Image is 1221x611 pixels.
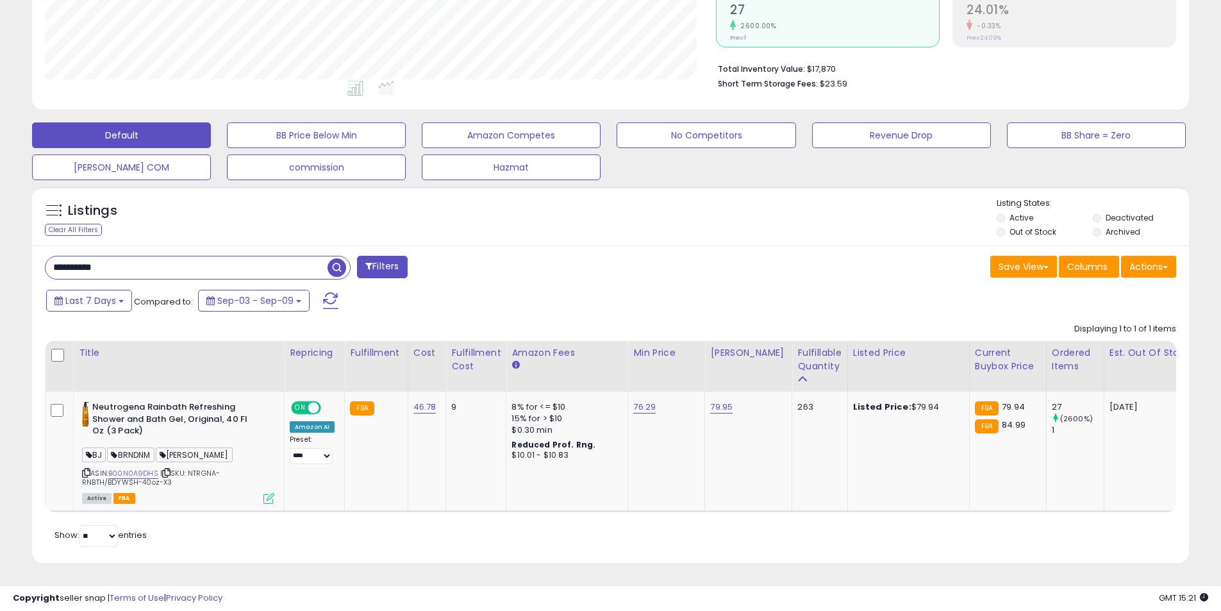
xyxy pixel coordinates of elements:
[511,401,618,413] div: 8% for <= $10
[227,122,406,148] button: BB Price Below Min
[511,424,618,436] div: $0.30 min
[511,450,618,461] div: $10.01 - $10.83
[13,592,60,604] strong: Copyright
[1052,424,1104,436] div: 1
[350,401,374,415] small: FBA
[350,346,402,360] div: Fulfillment
[975,346,1041,373] div: Current Buybox Price
[134,296,193,308] span: Compared to:
[422,155,601,180] button: Hazmat
[1007,122,1186,148] button: BB Share = Zero
[1052,346,1099,373] div: Ordered Items
[975,401,999,415] small: FBA
[92,401,248,440] b: Neutrogena Rainbath Refreshing Shower and Bath Gel, Original, 40 Fl Oz (3 Pack)
[54,529,147,541] span: Show: entries
[82,448,106,462] span: BJ
[422,122,601,148] button: Amazon Competes
[110,592,164,604] a: Terms of Use
[1002,401,1025,413] span: 79.94
[1052,401,1104,413] div: 27
[1106,212,1154,223] label: Deactivated
[730,34,746,42] small: Prev: 1
[82,401,89,427] img: 31tSDwGW9FL._SL40_.jpg
[990,256,1057,278] button: Save View
[290,435,335,464] div: Preset:
[156,448,233,462] span: [PERSON_NAME]
[413,401,436,414] a: 46.78
[68,202,117,220] h5: Listings
[967,34,1001,42] small: Prev: 24.09%
[853,346,964,360] div: Listed Price
[65,294,116,307] span: Last 7 Days
[46,290,132,312] button: Last 7 Days
[511,346,622,360] div: Amazon Fees
[967,3,1175,20] h2: 24.01%
[32,155,211,180] button: [PERSON_NAME] COM
[108,468,158,479] a: B00N0A9DHS
[710,401,733,414] a: 79.95
[1106,226,1140,237] label: Archived
[1074,323,1176,335] div: Displaying 1 to 1 of 1 items
[1060,414,1093,424] small: (2600%)
[1067,260,1108,273] span: Columns
[797,401,837,413] div: 263
[413,346,441,360] div: Cost
[511,413,618,424] div: 15% for > $10
[166,592,222,604] a: Privacy Policy
[975,419,999,433] small: FBA
[1009,226,1056,237] label: Out of Stock
[357,256,407,278] button: Filters
[820,78,847,90] span: $23.59
[853,401,911,413] b: Listed Price:
[1059,256,1119,278] button: Columns
[718,78,818,89] b: Short Term Storage Fees:
[718,63,805,74] b: Total Inventory Value:
[972,21,1001,31] small: -0.33%
[451,346,501,373] div: Fulfillment Cost
[736,21,776,31] small: 2600.00%
[718,60,1167,76] li: $17,870
[13,592,222,605] div: seller snap | |
[1002,419,1026,431] span: 84.99
[710,346,786,360] div: [PERSON_NAME]
[853,401,959,413] div: $79.94
[997,197,1189,210] p: Listing States:
[113,493,135,504] span: FBA
[82,468,220,487] span: | SKU: NTRGNA-RNBTH/BDYWSH-40oz-X3
[227,155,406,180] button: commission
[1009,212,1033,223] label: Active
[290,346,339,360] div: Repricing
[511,360,519,371] small: Amazon Fees.
[45,224,102,236] div: Clear All Filters
[1159,592,1208,604] span: 2025-09-17 15:21 GMT
[217,294,294,307] span: Sep-03 - Sep-09
[511,439,595,450] b: Reduced Prof. Rng.
[290,421,335,433] div: Amazon AI
[82,493,112,504] span: All listings currently available for purchase on Amazon
[79,346,279,360] div: Title
[617,122,795,148] button: No Competitors
[319,403,340,414] span: OFF
[633,346,699,360] div: Min Price
[1121,256,1176,278] button: Actions
[32,122,211,148] button: Default
[107,448,154,462] span: BRNDNM
[730,3,939,20] h2: 27
[451,401,496,413] div: 9
[82,401,274,503] div: ASIN:
[812,122,991,148] button: Revenue Drop
[633,401,656,414] a: 76.29
[198,290,310,312] button: Sep-03 - Sep-09
[797,346,842,373] div: Fulfillable Quantity
[292,403,308,414] span: ON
